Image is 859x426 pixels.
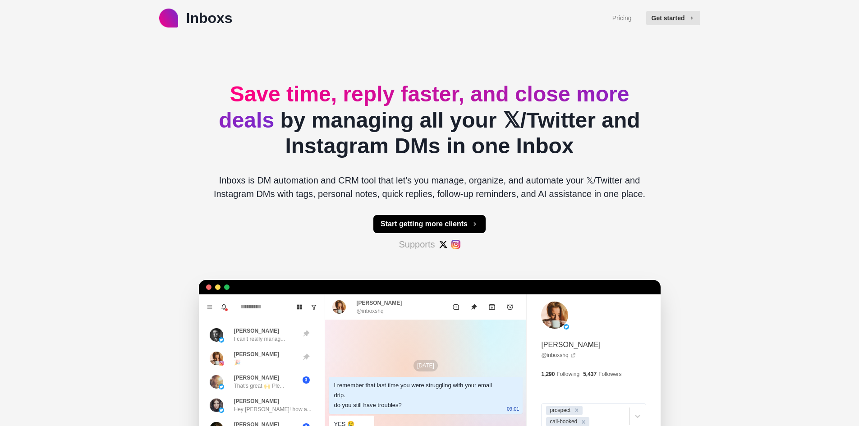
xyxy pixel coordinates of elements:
[210,375,223,389] img: picture
[541,370,555,378] p: 1,290
[307,300,321,314] button: Show unread conversations
[598,370,621,378] p: Followers
[501,298,519,316] button: Add reminder
[357,307,384,315] p: @inboxshq
[483,298,501,316] button: Archive
[332,300,346,314] img: picture
[447,298,465,316] button: Mark as unread
[439,240,448,249] img: #
[159,7,233,29] a: logoInboxs
[373,215,486,233] button: Start getting more clients
[210,399,223,412] img: picture
[413,360,438,371] p: [DATE]
[564,324,569,330] img: picture
[219,408,224,413] img: picture
[541,302,568,329] img: picture
[234,358,241,366] p: 🎉
[210,328,223,342] img: picture
[465,298,483,316] button: Unpin
[206,81,653,159] h2: by managing all your 𝕏/Twitter and Instagram DMs in one Inbox
[451,240,460,249] img: #
[234,382,285,390] p: That's great 🙌 Ple...
[583,370,597,378] p: 5,437
[219,337,224,343] img: picture
[646,11,700,25] button: Get started
[541,351,575,359] a: @inboxshq
[217,300,231,314] button: Notifications
[234,350,280,358] p: [PERSON_NAME]
[206,174,653,201] p: Inboxs is DM automation and CRM tool that let's you manage, organize, and automate your 𝕏/Twitter...
[507,404,519,414] p: 09:01
[303,376,310,384] span: 3
[292,300,307,314] button: Board View
[234,405,312,413] p: Hey [PERSON_NAME]! how a...
[612,14,632,23] a: Pricing
[572,406,582,415] div: Remove prospect
[334,380,503,410] div: I remember that last time you were struggling with your email drip. do you still have troubles?
[234,327,280,335] p: [PERSON_NAME]
[219,361,224,366] img: picture
[234,397,280,405] p: [PERSON_NAME]
[357,299,402,307] p: [PERSON_NAME]
[219,82,629,132] span: Save time, reply faster, and close more deals
[219,384,224,389] img: picture
[159,9,178,27] img: logo
[202,300,217,314] button: Menu
[556,370,579,378] p: Following
[234,374,280,382] p: [PERSON_NAME]
[234,335,285,343] p: I can't really manag...
[186,7,233,29] p: Inboxs
[547,406,572,415] div: prospect
[210,352,223,365] img: picture
[399,238,435,251] p: Supports
[541,339,601,350] p: [PERSON_NAME]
